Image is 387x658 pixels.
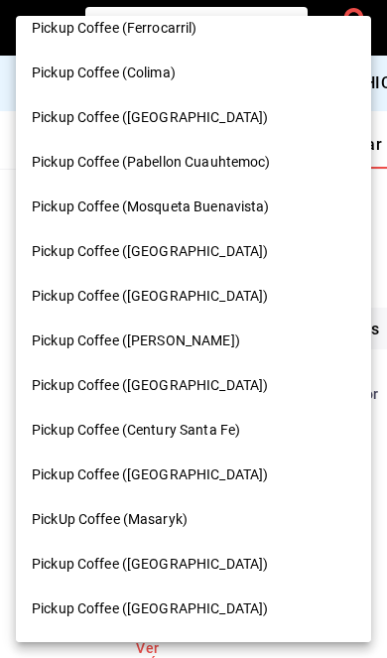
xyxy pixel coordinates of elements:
[32,107,268,128] span: Pickup Coffee ([GEOGRAPHIC_DATA])
[16,229,371,274] div: Pickup Coffee ([GEOGRAPHIC_DATA])
[16,274,371,319] div: Pickup Coffee ([GEOGRAPHIC_DATA])
[32,420,240,441] span: Pickup Coffee (Century Santa Fe)
[32,197,270,217] span: Pickup Coffee (Mosqueta Buenavista)
[32,554,268,575] span: Pickup Coffee ([GEOGRAPHIC_DATA])
[16,6,371,51] div: Pickup Coffee (Ferrocarril)
[32,509,188,530] span: PickUp Coffee (Masaryk)
[16,587,371,631] div: Pickup Coffee ([GEOGRAPHIC_DATA])
[32,330,240,351] span: Pickup Coffee ([PERSON_NAME])
[16,408,371,453] div: Pickup Coffee (Century Santa Fe)
[32,286,268,307] span: Pickup Coffee ([GEOGRAPHIC_DATA])
[32,152,271,173] span: Pickup Coffee (Pabellon Cuauhtemoc)
[16,51,371,95] div: Pickup Coffee (Colima)
[16,95,371,140] div: Pickup Coffee ([GEOGRAPHIC_DATA])
[16,319,371,363] div: Pickup Coffee ([PERSON_NAME])
[16,453,371,497] div: Pickup Coffee ([GEOGRAPHIC_DATA])
[32,598,268,619] span: Pickup Coffee ([GEOGRAPHIC_DATA])
[32,63,176,83] span: Pickup Coffee (Colima)
[16,542,371,587] div: Pickup Coffee ([GEOGRAPHIC_DATA])
[16,363,371,408] div: Pickup Coffee ([GEOGRAPHIC_DATA])
[16,185,371,229] div: Pickup Coffee (Mosqueta Buenavista)
[32,464,268,485] span: Pickup Coffee ([GEOGRAPHIC_DATA])
[32,18,197,39] span: Pickup Coffee (Ferrocarril)
[32,241,268,262] span: Pickup Coffee ([GEOGRAPHIC_DATA])
[32,375,268,396] span: Pickup Coffee ([GEOGRAPHIC_DATA])
[16,497,371,542] div: PickUp Coffee (Masaryk)
[16,140,371,185] div: Pickup Coffee (Pabellon Cuauhtemoc)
